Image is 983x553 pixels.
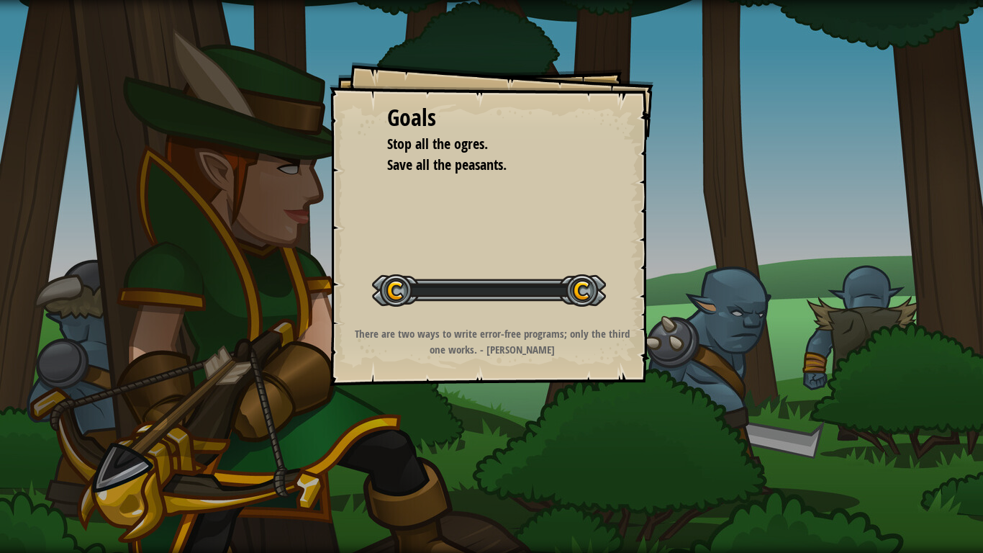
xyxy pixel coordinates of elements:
[369,155,592,176] li: Save all the peasants.
[369,134,592,155] li: Stop all the ogres.
[387,155,507,174] span: Save all the peasants.
[355,326,630,356] strong: There are two ways to write error-free programs; only the third one works. - [PERSON_NAME]
[387,134,488,153] span: Stop all the ogres.
[387,102,596,135] div: Goals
